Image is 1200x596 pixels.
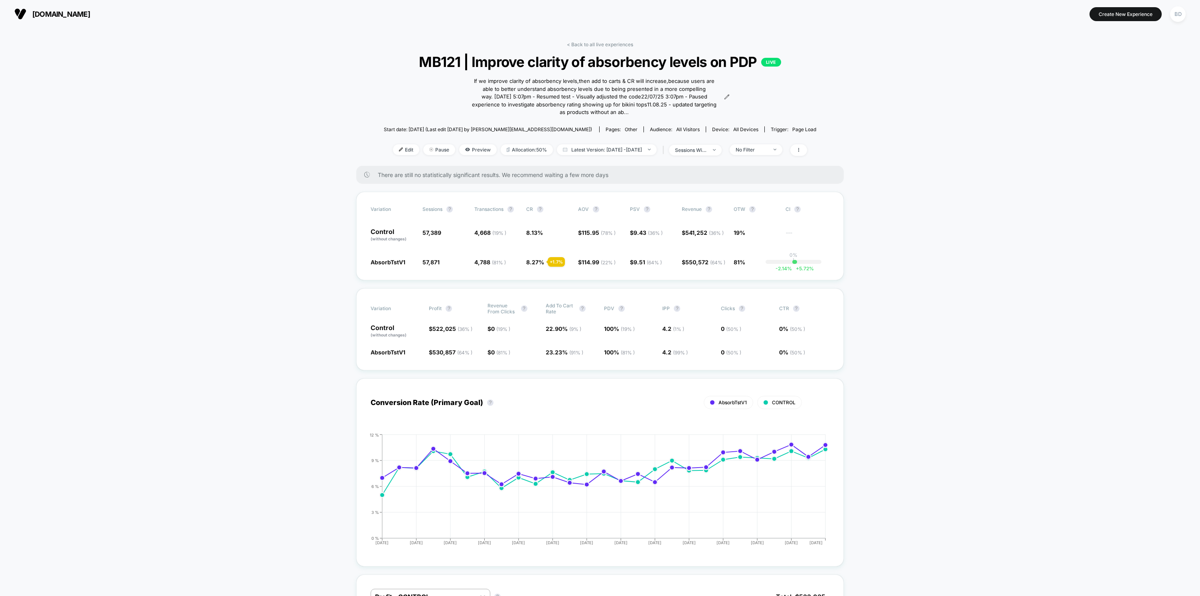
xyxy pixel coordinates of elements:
[423,144,455,155] span: Pause
[726,326,741,332] span: ( 50 % )
[487,349,510,356] span: $
[446,305,452,312] button: ?
[606,126,637,132] div: Pages:
[491,325,510,332] span: 0
[507,206,514,212] button: ?
[371,332,407,337] span: (without changes)
[580,540,594,545] tspan: [DATE]
[713,149,716,151] img: end
[683,540,696,545] tspan: [DATE]
[371,509,379,514] tspan: 3 %
[794,206,801,212] button: ?
[675,147,707,153] div: sessions with impression
[582,229,616,236] span: 115.95
[446,206,453,212] button: ?
[733,126,758,132] span: all devices
[491,349,510,356] span: 0
[546,303,575,315] span: Add To Cart Rate
[579,305,586,312] button: ?
[793,305,799,312] button: ?
[710,260,725,266] span: ( 64 % )
[761,58,781,67] p: LIVE
[726,350,741,356] span: ( 50 % )
[546,349,583,356] span: 23.23 %
[567,41,633,47] a: < Back to all live experiences
[429,349,472,356] span: $
[792,126,816,132] span: Page Load
[661,144,669,156] span: |
[779,305,789,311] span: CTR
[376,540,389,545] tspan: [DATE]
[772,399,795,405] span: CONTROL
[634,229,663,236] span: 9.43
[537,206,543,212] button: ?
[474,259,506,266] span: 4,788
[662,305,670,311] span: IPP
[557,144,657,155] span: Latest Version: [DATE] - [DATE]
[546,325,581,332] span: 22.90 %
[457,350,472,356] span: ( 64 % )
[793,258,794,264] p: |
[363,433,821,552] div: CONVERSION_RATE
[378,171,828,178] span: There are still no statistically significant results. We recommend waiting a few more days
[706,206,712,212] button: ?
[706,126,764,132] span: Device:
[474,229,506,236] span: 4,668
[792,266,814,271] span: 5.72 %
[399,148,403,151] img: edit
[790,326,805,332] span: ( 50 % )
[721,349,741,356] span: 0
[650,126,700,132] div: Audience:
[371,535,379,540] tspan: 0 %
[526,206,533,212] span: CR
[685,229,724,236] span: 541,252
[721,305,735,311] span: Clicks
[563,148,567,151] img: calendar
[682,259,725,266] span: $
[478,540,491,545] tspan: [DATE]
[734,229,745,236] span: 19%
[604,305,614,311] span: PDV
[582,259,616,266] span: 114.99
[625,126,637,132] span: other
[621,326,635,332] span: ( 19 % )
[496,326,510,332] span: ( 19 % )
[734,259,745,266] span: 81%
[721,325,741,332] span: 0
[512,540,525,545] tspan: [DATE]
[371,303,414,315] span: Variation
[685,259,725,266] span: 550,572
[569,350,583,356] span: ( 91 % )
[1168,6,1188,22] button: BD
[749,206,756,212] button: ?
[546,540,559,545] tspan: [DATE]
[614,540,628,545] tspan: [DATE]
[474,206,503,212] span: Transactions
[526,259,544,266] span: 8.27 %
[810,540,823,545] tspan: [DATE]
[649,540,662,545] tspan: [DATE]
[371,236,407,241] span: (without changes)
[604,325,635,332] span: 100 %
[432,349,472,356] span: 530,857
[487,399,493,406] button: ?
[429,305,442,311] span: Profit
[526,229,543,236] span: 8.13 %
[444,540,457,545] tspan: [DATE]
[785,540,798,545] tspan: [DATE]
[422,206,442,212] span: Sessions
[630,259,662,266] span: $
[371,206,414,212] span: Variation
[458,326,472,332] span: ( 36 % )
[405,53,794,70] span: MB121 | Improve clarity of absorbency levels on PDP
[371,228,414,242] p: Control
[371,325,421,338] p: Control
[459,144,497,155] span: Preview
[786,206,829,212] span: CI
[371,259,405,266] span: AbsorbTstV1
[569,326,581,332] span: ( 9 % )
[648,230,663,236] span: ( 36 % )
[548,257,565,267] div: + 1.7 %
[578,229,616,236] span: $
[601,230,616,236] span: ( 78 % )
